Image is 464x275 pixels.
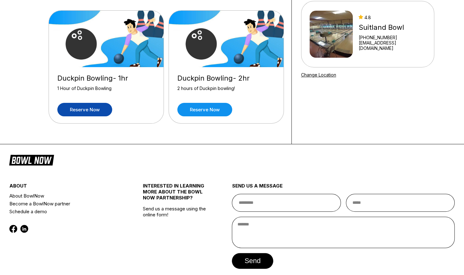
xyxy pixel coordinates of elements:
div: send us a message [232,183,455,194]
div: about [9,183,121,192]
a: Become a BowlNow partner [9,200,121,208]
a: Reserve now [177,103,232,116]
a: [EMAIL_ADDRESS][DOMAIN_NAME] [358,40,425,51]
a: Change Location [301,72,336,77]
a: Schedule a demo [9,208,121,215]
a: Reserve now [57,103,112,116]
a: About BowlNow [9,192,121,200]
div: 1 Hour of Duckpin Bowling [57,86,155,97]
img: Duckpin Bowling- 2hr [169,11,284,67]
div: 4.8 [358,15,425,20]
div: INTERESTED IN LEARNING MORE ABOUT THE BOWL NOW PARTNERSHIP? [143,183,210,206]
div: 2 hours of Duckpin bowling! [177,86,275,97]
img: Duckpin Bowling- 1hr [49,11,164,67]
div: Duckpin Bowling- 2hr [177,74,275,82]
div: [PHONE_NUMBER] [358,35,425,40]
div: Suitland Bowl [358,23,425,32]
img: Suitland Bowl [310,11,353,58]
button: send [232,253,273,269]
div: Duckpin Bowling- 1hr [57,74,155,82]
